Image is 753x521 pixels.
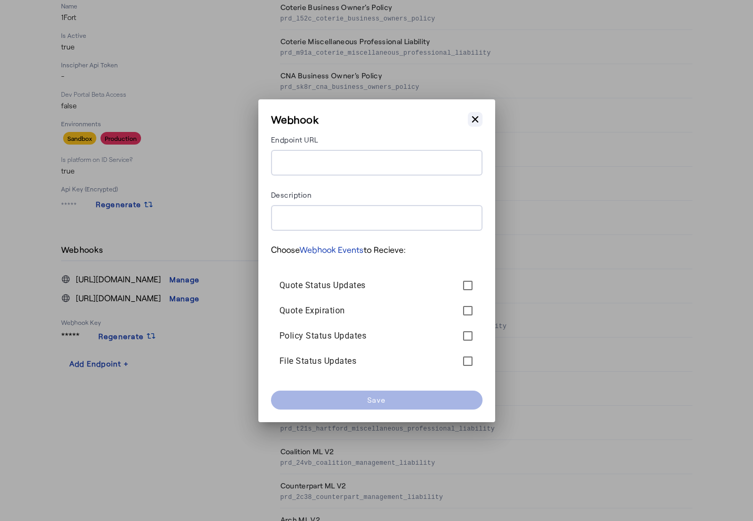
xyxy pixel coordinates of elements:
span: File Status Updates [279,356,357,366]
p: Choose to Recieve: [271,243,483,256]
span: Quote Status Updates [279,280,366,290]
label: Description [271,190,312,199]
a: Webhook Events [299,244,364,254]
span: Quote Expiration [279,305,345,315]
label: Endpoint URL [271,135,318,144]
span: Policy Status Updates [279,331,367,341]
h3: Webhook [271,112,319,127]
